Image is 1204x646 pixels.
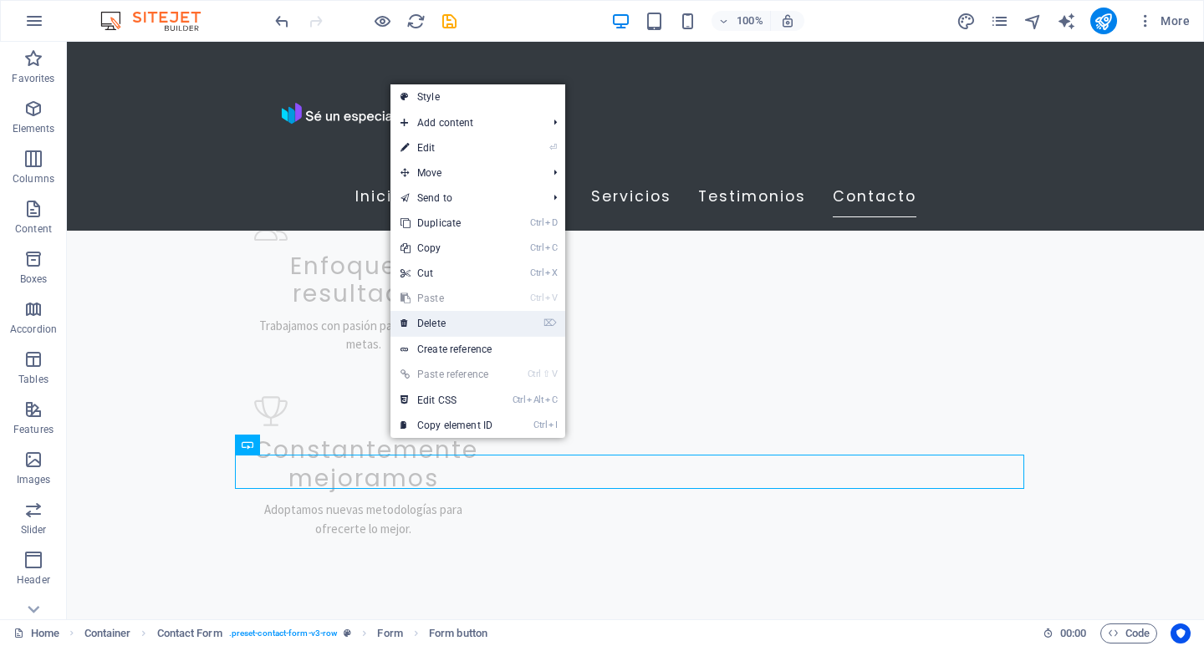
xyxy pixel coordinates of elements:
[84,623,487,643] nav: breadcrumb
[1094,12,1113,31] i: Publish
[737,11,763,31] h6: 100%
[17,573,50,587] p: Header
[1100,623,1157,643] button: Code
[1023,12,1043,31] i: Navigator
[406,12,426,31] i: Reload page
[530,242,543,253] i: Ctrl
[390,110,540,135] span: Add content
[429,623,487,643] span: Click to select. Double-click to edit
[390,311,503,336] a: ⌦Delete
[390,186,540,211] a: Send to
[545,292,557,303] i: V
[990,11,1010,31] button: pages
[1072,627,1074,639] span: :
[96,11,222,31] img: Editor Logo
[530,267,543,278] i: Ctrl
[1130,8,1196,34] button: More
[545,394,557,405] i: C
[439,11,459,31] button: save
[390,413,503,438] a: CtrlICopy element ID
[13,423,54,436] p: Features
[157,623,222,643] span: Click to select. Double-click to edit
[552,369,557,379] i: V
[533,420,547,430] i: Ctrl
[527,394,543,405] i: Alt
[406,11,426,31] button: reload
[17,473,51,486] p: Images
[545,217,557,228] i: D
[1171,623,1191,643] button: Usercentrics
[13,623,59,643] a: Click to cancel selection. Double-click to open Pages
[13,122,55,135] p: Elements
[1057,11,1077,31] button: text_generator
[545,267,557,278] i: X
[390,236,503,261] a: CtrlCCopy
[390,362,503,387] a: Ctrl⇧VPaste reference
[780,13,795,28] i: On resize automatically adjust zoom level to fit chosen device.
[712,11,771,31] button: 100%
[18,373,48,386] p: Tables
[545,242,557,253] i: C
[12,72,54,85] p: Favorites
[390,84,565,109] a: Style
[1090,8,1117,34] button: publish
[1108,623,1150,643] span: Code
[20,272,48,286] p: Boxes
[549,142,557,153] i: ⏎
[390,261,503,286] a: CtrlXCut
[13,172,54,186] p: Columns
[84,623,131,643] span: Click to select. Double-click to edit
[1057,12,1076,31] i: AI Writer
[513,394,526,405] i: Ctrl
[1137,13,1190,29] span: More
[440,12,459,31] i: Save (Ctrl+S)
[344,628,351,638] i: This element is a customizable preset
[377,623,402,643] span: Click to select. Double-click to edit
[1043,623,1087,643] h6: Session time
[530,292,543,303] i: Ctrl
[528,369,541,379] i: Ctrl
[548,420,557,430] i: I
[372,11,392,31] button: Click here to leave preview mode and continue editing
[273,12,292,31] i: Undo: Delete elements (Ctrl+Z)
[1023,11,1043,31] button: navigator
[229,623,338,643] span: . preset-contact-form-v3-row
[543,318,557,328] i: ⌦
[390,286,503,311] a: CtrlVPaste
[272,11,292,31] button: undo
[390,337,565,362] a: Create reference
[390,135,503,160] a: ⏎Edit
[530,217,543,228] i: Ctrl
[957,11,977,31] button: design
[15,222,52,236] p: Content
[390,211,503,236] a: CtrlDDuplicate
[21,523,47,537] p: Slider
[1060,623,1086,643] span: 00 00
[390,160,540,186] span: Move
[957,12,976,31] i: Design (Ctrl+Alt+Y)
[10,323,57,336] p: Accordion
[990,12,1009,31] i: Pages (Ctrl+Alt+S)
[390,388,503,413] a: CtrlAltCEdit CSS
[543,369,550,379] i: ⇧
